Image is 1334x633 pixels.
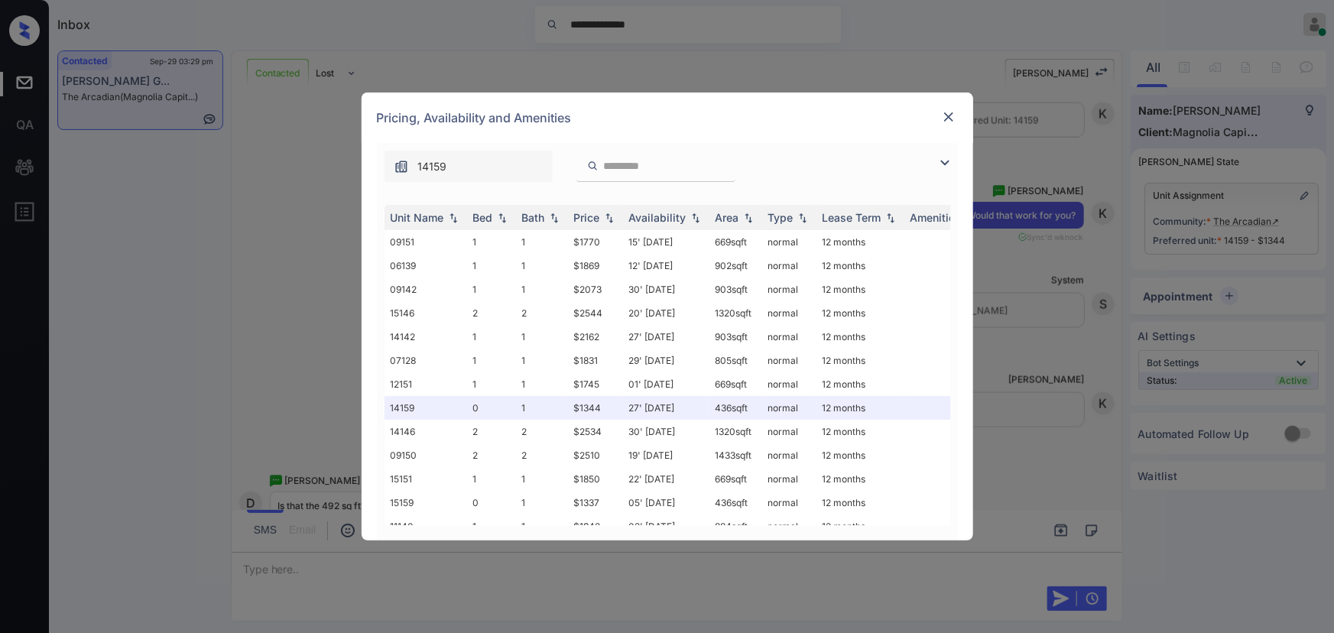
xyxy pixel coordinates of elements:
td: 14146 [385,420,467,443]
td: 07128 [385,349,467,372]
img: sorting [741,213,756,223]
td: 12 months [816,396,904,420]
td: 1 [467,230,516,254]
td: 1 [467,467,516,491]
img: sorting [688,213,703,223]
td: 669 sqft [709,467,762,491]
img: close [941,109,956,125]
td: 02' [DATE] [623,515,709,538]
td: 1 [467,372,516,396]
td: 1320 sqft [709,301,762,325]
div: Amenities [910,211,962,224]
td: 11140 [385,515,467,538]
td: 2 [516,301,568,325]
td: 902 sqft [709,254,762,278]
td: 09150 [385,443,467,467]
img: sorting [446,213,461,223]
td: 903 sqft [709,325,762,349]
td: 884 sqft [709,515,762,538]
div: Bath [522,211,545,224]
td: $1337 [568,491,623,515]
td: 12 months [816,515,904,538]
img: icon-zuma [394,159,409,174]
td: 09142 [385,278,467,301]
td: 20' [DATE] [623,301,709,325]
td: 12 months [816,420,904,443]
td: 805 sqft [709,349,762,372]
td: normal [762,372,816,396]
td: 903 sqft [709,278,762,301]
td: 0 [467,396,516,420]
td: 1 [516,254,568,278]
td: normal [762,443,816,467]
td: $1850 [568,467,623,491]
td: $1344 [568,396,623,420]
td: normal [762,230,816,254]
td: normal [762,254,816,278]
td: 06139 [385,254,467,278]
td: $1745 [568,372,623,396]
td: 27' [DATE] [623,396,709,420]
td: 1 [467,254,516,278]
td: 1 [516,230,568,254]
div: Bed [473,211,493,224]
td: 1 [516,515,568,538]
td: 2 [467,301,516,325]
div: Pricing, Availability and Amenities [362,93,973,143]
td: normal [762,325,816,349]
td: normal [762,467,816,491]
td: 2 [516,443,568,467]
td: 1 [516,467,568,491]
td: 12151 [385,372,467,396]
td: 15159 [385,491,467,515]
td: 2 [516,420,568,443]
td: 15146 [385,301,467,325]
td: 12 months [816,491,904,515]
td: 1 [467,349,516,372]
td: 1 [467,278,516,301]
td: 05' [DATE] [623,491,709,515]
td: 12 months [816,349,904,372]
div: Area [716,211,739,224]
td: 19' [DATE] [623,443,709,467]
td: 1 [516,349,568,372]
div: Type [768,211,794,224]
td: 1 [516,491,568,515]
td: 0 [467,491,516,515]
td: $2534 [568,420,623,443]
div: Availability [629,211,686,224]
td: 1 [467,325,516,349]
td: 14142 [385,325,467,349]
div: Lease Term [823,211,881,224]
td: normal [762,491,816,515]
td: 12 months [816,254,904,278]
td: 09151 [385,230,467,254]
td: $1942 [568,515,623,538]
td: 12 months [816,325,904,349]
td: 15151 [385,467,467,491]
td: 30' [DATE] [623,278,709,301]
img: sorting [602,213,617,223]
td: $1770 [568,230,623,254]
td: $2544 [568,301,623,325]
td: 2 [467,443,516,467]
td: $1869 [568,254,623,278]
td: 1320 sqft [709,420,762,443]
td: normal [762,515,816,538]
td: 1 [516,372,568,396]
img: icon-zuma [936,154,954,172]
td: normal [762,301,816,325]
span: 14159 [418,158,447,175]
img: sorting [495,213,510,223]
td: 669 sqft [709,230,762,254]
td: 15' [DATE] [623,230,709,254]
td: 1 [516,325,568,349]
td: 12 months [816,372,904,396]
td: 1 [516,396,568,420]
td: $1831 [568,349,623,372]
td: 1433 sqft [709,443,762,467]
td: 12 months [816,301,904,325]
img: icon-zuma [587,159,599,173]
td: 27' [DATE] [623,325,709,349]
td: 12 months [816,278,904,301]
